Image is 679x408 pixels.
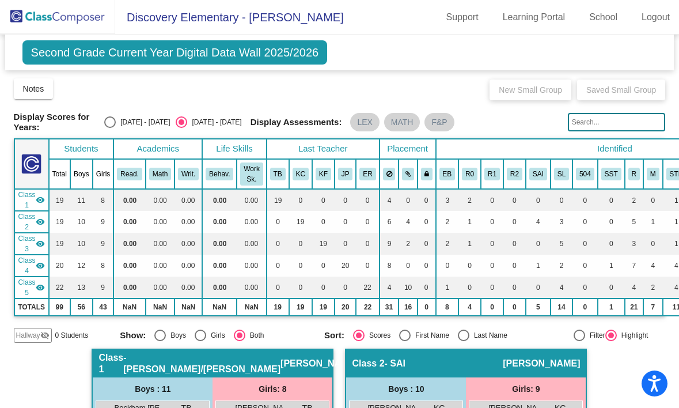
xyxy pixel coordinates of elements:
div: Highlight [617,330,648,341]
td: 4 [399,211,418,233]
td: 0 [572,189,598,211]
td: 0.00 [237,255,266,277]
td: 43 [93,299,114,316]
td: 19 [267,299,289,316]
td: 2 [625,189,643,211]
td: 4 [380,189,399,211]
td: 31 [380,299,399,316]
a: Logout [632,8,679,27]
button: M [647,168,659,180]
td: NaN [146,299,175,316]
td: 9 [380,233,399,255]
td: 1 [643,211,663,233]
td: 19 [267,189,289,211]
td: 0.00 [146,277,175,299]
td: 0 [572,255,598,277]
span: 0 Students [55,330,88,341]
td: 12 [70,255,93,277]
td: 0 [572,277,598,299]
button: Math [149,168,171,180]
td: 0.00 [146,211,175,233]
td: 2 [551,255,572,277]
td: 0 [503,277,526,299]
td: Jenna Phelps - SAI [14,255,49,277]
td: 5 [526,299,551,316]
mat-icon: visibility [36,283,45,292]
td: 1 [458,233,481,255]
td: 0 [481,299,503,316]
td: 6 [380,211,399,233]
button: Behav. [206,168,233,180]
td: 0 [503,233,526,255]
td: 0.00 [175,277,202,299]
div: Girls [206,330,225,341]
span: Class 5 [18,277,36,298]
td: 19 [289,211,312,233]
button: KF [316,168,331,180]
td: 0 [267,211,289,233]
div: Girls: 8 [213,377,332,401]
span: Class 1 [98,352,123,375]
td: 0 [418,255,436,277]
td: 1 [598,255,625,277]
td: 2 [399,233,418,255]
td: 2 [643,277,663,299]
button: Writ. [178,168,199,180]
span: Class 2 [18,211,36,232]
td: 0.00 [237,189,266,211]
div: Boys [166,330,186,341]
a: School [580,8,627,27]
span: Class 3 [18,233,36,254]
mat-icon: visibility [36,217,45,226]
td: 19 [49,211,70,233]
td: 0.00 [202,255,237,277]
td: 22 [356,277,379,299]
td: 0 [503,211,526,233]
td: 0 [436,255,459,277]
th: Last Teacher [267,139,380,159]
th: Total [49,159,70,189]
td: 0.00 [146,233,175,255]
td: 0 [526,233,551,255]
div: [DATE] - [DATE] [116,117,170,127]
td: 0 [458,277,481,299]
th: Keep with students [399,159,418,189]
a: Learning Portal [494,8,575,27]
td: 0 [418,299,436,316]
td: 19 [289,299,312,316]
div: Boys : 10 [346,377,466,401]
mat-radio-group: Select an option [324,330,520,341]
span: Sort: [324,330,344,341]
td: 22 [356,299,379,316]
mat-icon: visibility [36,195,45,205]
td: 0 [526,277,551,299]
td: 19 [312,233,335,255]
td: 0 [335,233,356,255]
td: 8 [93,189,114,211]
td: 0.00 [237,233,266,255]
span: Hallway [16,330,40,341]
th: Students [49,139,114,159]
button: SST [601,168,621,180]
td: 0 [267,277,289,299]
th: Kimberly Crossley [289,159,312,189]
mat-icon: visibility_off [40,331,50,340]
td: 20 [49,255,70,277]
th: Girls [93,159,114,189]
td: 0.00 [175,189,202,211]
td: 8 [436,299,459,316]
span: Show: [120,330,146,341]
div: [DATE] - [DATE] [187,117,241,127]
button: R [628,168,640,180]
td: 21 [625,299,643,316]
span: Discovery Elementary - [PERSON_NAME] [115,8,344,27]
td: 16 [399,299,418,316]
td: 0 [289,189,312,211]
th: Katherine Foley [312,159,335,189]
th: Traci Barnhill [267,159,289,189]
mat-chip: LEX [350,113,379,131]
span: Class 1 [18,190,36,210]
th: Jenna Phelps [335,159,356,189]
td: NaN [237,299,266,316]
td: Kimberly Crossley - SAI [14,211,49,233]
